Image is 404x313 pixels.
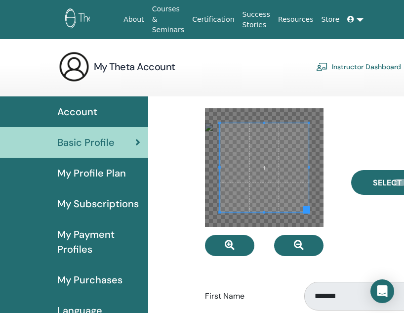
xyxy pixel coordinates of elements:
a: Store [317,10,343,29]
a: Certification [188,10,238,29]
img: chalkboard-teacher.svg [316,62,328,71]
img: generic-user-icon.jpg [58,51,90,83]
span: Account [57,104,97,119]
a: Resources [274,10,318,29]
div: Open Intercom Messenger [370,279,394,303]
span: My Payment Profiles [57,227,140,257]
label: First Name [198,287,295,306]
span: My Purchases [57,272,122,287]
a: Success Stories [239,5,274,34]
img: logo.png [65,8,140,31]
a: Instructor Dashboard [316,59,401,75]
span: My Subscriptions [57,196,139,211]
span: My Profile Plan [57,166,126,180]
a: About [120,10,148,29]
h3: My Theta Account [94,60,175,74]
span: Basic Profile [57,135,115,150]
